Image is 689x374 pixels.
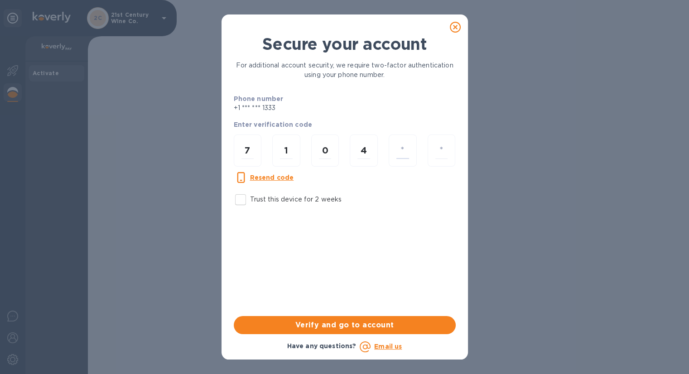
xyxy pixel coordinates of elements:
h1: Secure your account [234,34,456,53]
p: Enter verification code [234,120,456,129]
b: Have any questions? [287,342,357,350]
button: Verify and go to account [234,316,456,334]
u: Resend code [250,174,294,181]
b: Phone number [234,95,284,102]
p: For additional account security, we require two-factor authentication using your phone number. [234,61,456,80]
a: Email us [374,343,402,350]
span: Verify and go to account [241,320,448,331]
p: Trust this device for 2 weeks [250,195,342,204]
